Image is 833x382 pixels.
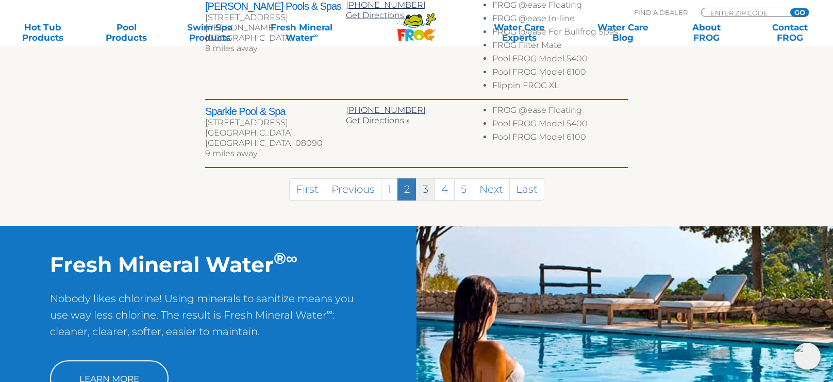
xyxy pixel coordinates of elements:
[435,178,455,201] a: 4
[205,43,257,53] span: 8 miles away
[274,248,286,268] sup: ®
[205,148,257,158] span: 9 miles away
[10,22,75,43] a: Hot TubProducts
[416,178,435,201] a: 3
[674,22,739,43] a: AboutFROG
[50,252,366,277] h2: Fresh Mineral Water
[205,12,346,33] div: [STREET_ADDRESS][PERSON_NAME]
[794,343,821,370] img: openIcon
[492,27,628,40] li: FROG @ease For Bullfrog Spas
[473,178,510,201] a: Next
[325,178,381,201] a: Previous
[634,8,688,17] p: Find A Dealer
[492,132,628,145] li: Pool FROG Model 6100
[492,119,628,132] li: Pool FROG Model 5400
[289,178,325,201] a: First
[205,128,346,148] div: [GEOGRAPHIC_DATA], [GEOGRAPHIC_DATA] 08090
[790,8,809,16] input: GO
[381,178,398,201] a: 1
[205,105,346,118] h2: Sparkle Pool & Spa
[492,80,628,94] li: Flippin FROG XL
[205,33,346,43] div: [GEOGRAPHIC_DATA]
[346,115,410,125] a: Get Directions »
[286,248,297,268] sup: ∞
[492,13,628,27] li: FROG @ease In-line
[758,22,823,43] a: ContactFROG
[177,22,242,43] a: Swim SpaProducts
[492,54,628,67] li: Pool FROG Model 5400
[397,178,416,201] a: 2
[454,178,473,201] a: 5
[94,22,159,43] a: PoolProducts
[327,307,332,317] sup: ∞
[492,67,628,80] li: Pool FROG Model 6100
[205,118,346,128] div: [STREET_ADDRESS]
[709,8,779,17] input: Zip Code Form
[346,10,410,20] a: Get Directions »
[346,105,426,115] a: [PHONE_NUMBER]
[509,178,544,201] a: Last
[492,105,628,119] li: FROG @ease Floating
[492,40,628,54] li: FROG Filter Mate
[50,290,366,350] p: Nobody likes chlorine! Using minerals to sanitize means you use way less chlorine. The result is ...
